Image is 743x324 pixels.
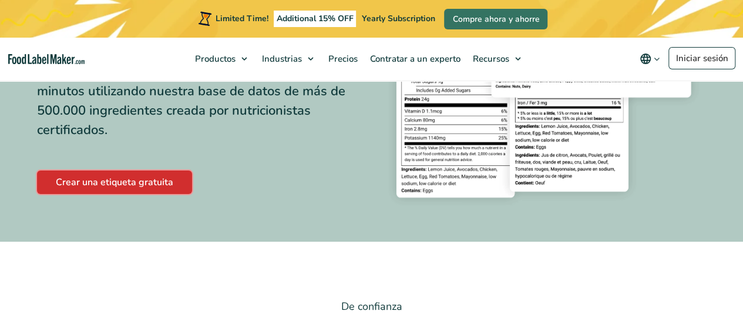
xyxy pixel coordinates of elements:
div: Ahorre tiempo y dinero, cree su propia etiqueta en minutos utilizando nuestra base de datos de má... [37,62,363,140]
a: Precios [322,38,361,80]
span: Limited Time! [216,13,268,24]
p: De confianza [37,298,707,315]
a: Compre ahora y ahorre [444,9,547,29]
span: Productos [191,53,237,65]
a: Productos [189,38,253,80]
a: Iniciar sesión [668,47,735,69]
span: Precios [325,53,359,65]
span: Additional 15% OFF [274,11,357,27]
a: Recursos [467,38,527,80]
span: Contratar a un experto [367,53,462,65]
a: Industrias [256,38,320,80]
a: Food Label Maker homepage [8,54,85,64]
a: Contratar a un experto [364,38,464,80]
button: Change language [631,47,668,71]
span: Yearly Subscription [361,13,435,24]
span: Industrias [258,53,303,65]
span: Recursos [469,53,510,65]
a: Crear una etiqueta gratuita [37,171,192,194]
